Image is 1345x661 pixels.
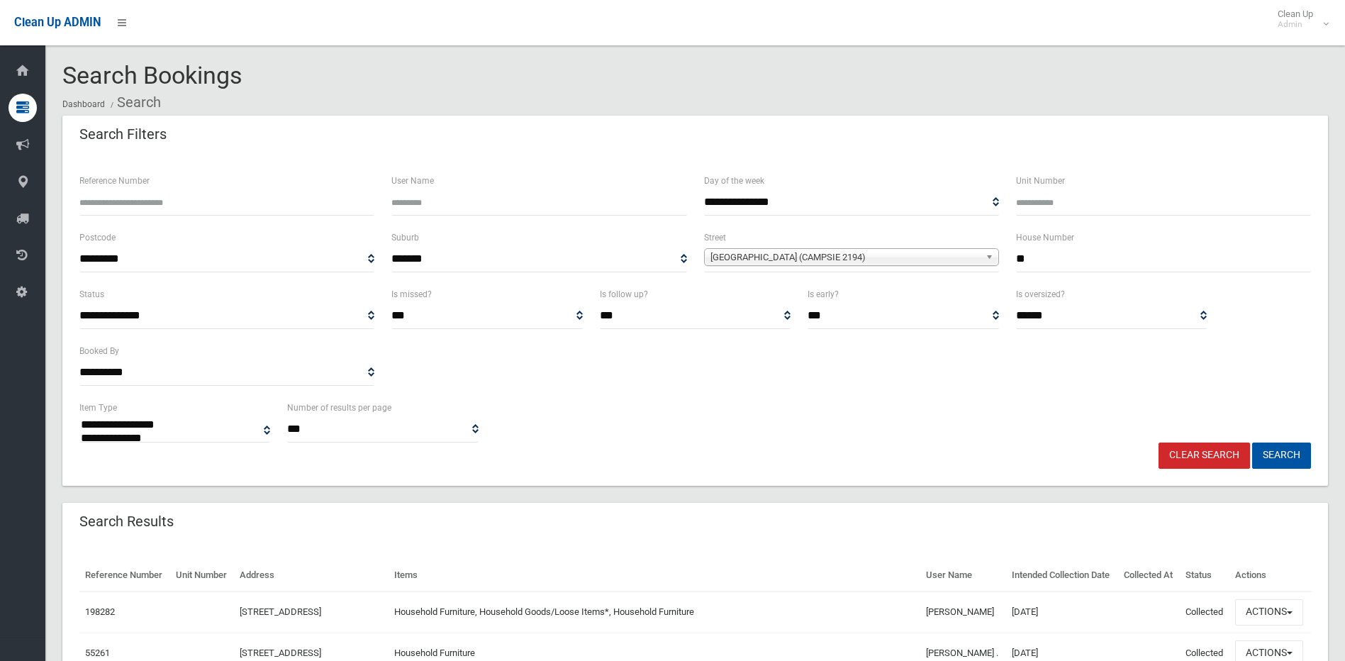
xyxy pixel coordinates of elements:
[79,173,150,189] label: Reference Number
[1271,9,1327,30] span: Clean Up
[1278,19,1313,30] small: Admin
[62,61,242,89] span: Search Bookings
[1016,287,1065,302] label: Is oversized?
[79,230,116,245] label: Postcode
[170,560,234,591] th: Unit Number
[107,89,161,116] li: Search
[391,287,432,302] label: Is missed?
[704,173,764,189] label: Day of the week
[79,560,170,591] th: Reference Number
[389,591,920,633] td: Household Furniture, Household Goods/Loose Items*, Household Furniture
[1006,591,1118,633] td: [DATE]
[62,121,184,148] header: Search Filters
[240,606,321,617] a: [STREET_ADDRESS]
[234,560,389,591] th: Address
[704,230,726,245] label: Street
[391,230,419,245] label: Suburb
[240,648,321,658] a: [STREET_ADDRESS]
[62,508,191,535] header: Search Results
[1016,230,1074,245] label: House Number
[600,287,648,302] label: Is follow up?
[14,16,101,29] span: Clean Up ADMIN
[1252,443,1311,469] button: Search
[1016,173,1065,189] label: Unit Number
[1180,560,1230,591] th: Status
[1180,591,1230,633] td: Collected
[287,400,391,416] label: Number of results per page
[710,249,980,266] span: [GEOGRAPHIC_DATA] (CAMPSIE 2194)
[808,287,839,302] label: Is early?
[920,591,1006,633] td: [PERSON_NAME]
[79,343,119,359] label: Booked By
[1229,560,1311,591] th: Actions
[79,400,117,416] label: Item Type
[1235,599,1303,626] button: Actions
[1118,560,1180,591] th: Collected At
[62,99,105,109] a: Dashboard
[1159,443,1250,469] a: Clear Search
[1006,560,1118,591] th: Intended Collection Date
[79,287,104,302] label: Status
[391,173,434,189] label: User Name
[389,560,920,591] th: Items
[920,560,1006,591] th: User Name
[85,606,115,617] a: 198282
[85,648,110,658] a: 55261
